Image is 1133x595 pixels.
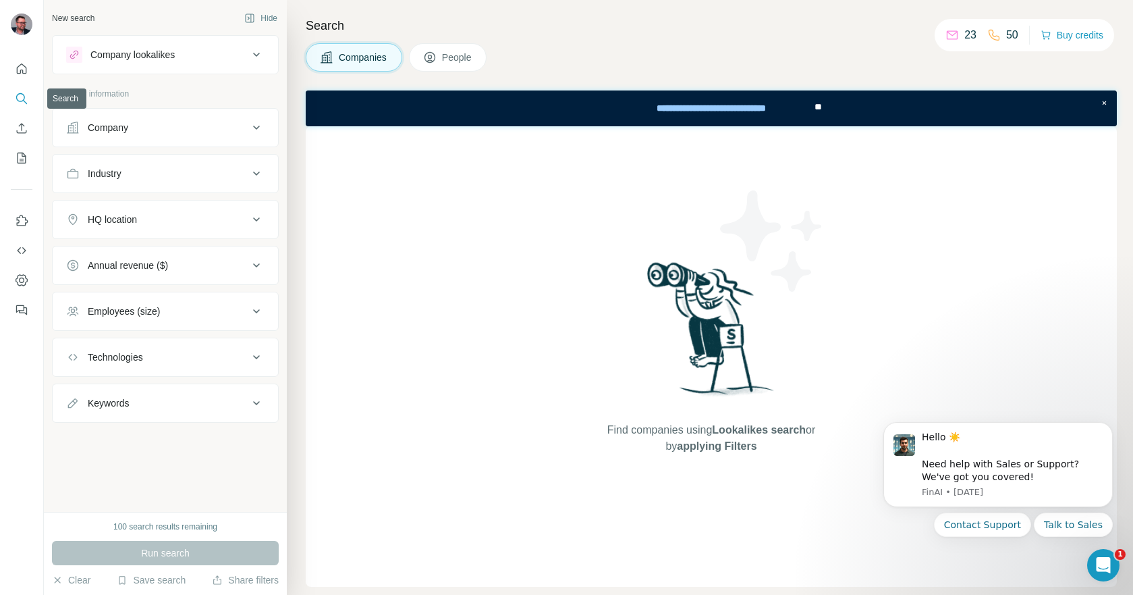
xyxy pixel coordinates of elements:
[53,387,278,419] button: Keywords
[88,305,160,318] div: Employees (size)
[53,341,278,373] button: Technologies
[11,268,32,292] button: Dashboard
[1006,27,1018,43] p: 50
[11,298,32,322] button: Feedback
[113,521,217,533] div: 100 search results remaining
[306,90,1117,126] iframe: Banner
[88,259,168,272] div: Annual revenue ($)
[117,573,186,587] button: Save search
[964,27,976,43] p: 23
[90,48,175,61] div: Company lookalikes
[88,167,121,180] div: Industry
[88,351,143,364] div: Technologies
[52,88,279,100] p: Company information
[11,57,32,81] button: Quick start
[641,259,781,409] img: Surfe Illustration - Woman searching with binoculars
[88,121,128,134] div: Company
[1087,549,1120,581] iframe: Intercom live chat
[88,213,137,226] div: HQ location
[863,405,1133,588] iframe: Intercom notifications message
[53,203,278,236] button: HQ location
[53,111,278,144] button: Company
[11,116,32,140] button: Enrich CSV
[11,86,32,111] button: Search
[235,8,287,28] button: Hide
[339,51,388,64] span: Companies
[53,157,278,190] button: Industry
[1041,26,1103,45] button: Buy credits
[53,295,278,328] button: Employees (size)
[212,573,279,587] button: Share filters
[603,422,819,455] span: Find companies using or by
[1115,549,1126,560] span: 1
[88,396,129,410] div: Keywords
[11,14,32,35] img: Avatar
[711,180,833,302] img: Surfe Illustration - Stars
[53,38,278,71] button: Company lookalikes
[11,238,32,263] button: Use Surfe API
[306,16,1117,35] h4: Search
[53,249,278,282] button: Annual revenue ($)
[11,209,32,233] button: Use Surfe on LinkedIn
[442,51,473,64] span: People
[677,440,756,452] span: applying Filters
[712,424,806,436] span: Lookalikes search
[11,146,32,170] button: My lists
[52,573,90,587] button: Clear
[52,12,94,24] div: New search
